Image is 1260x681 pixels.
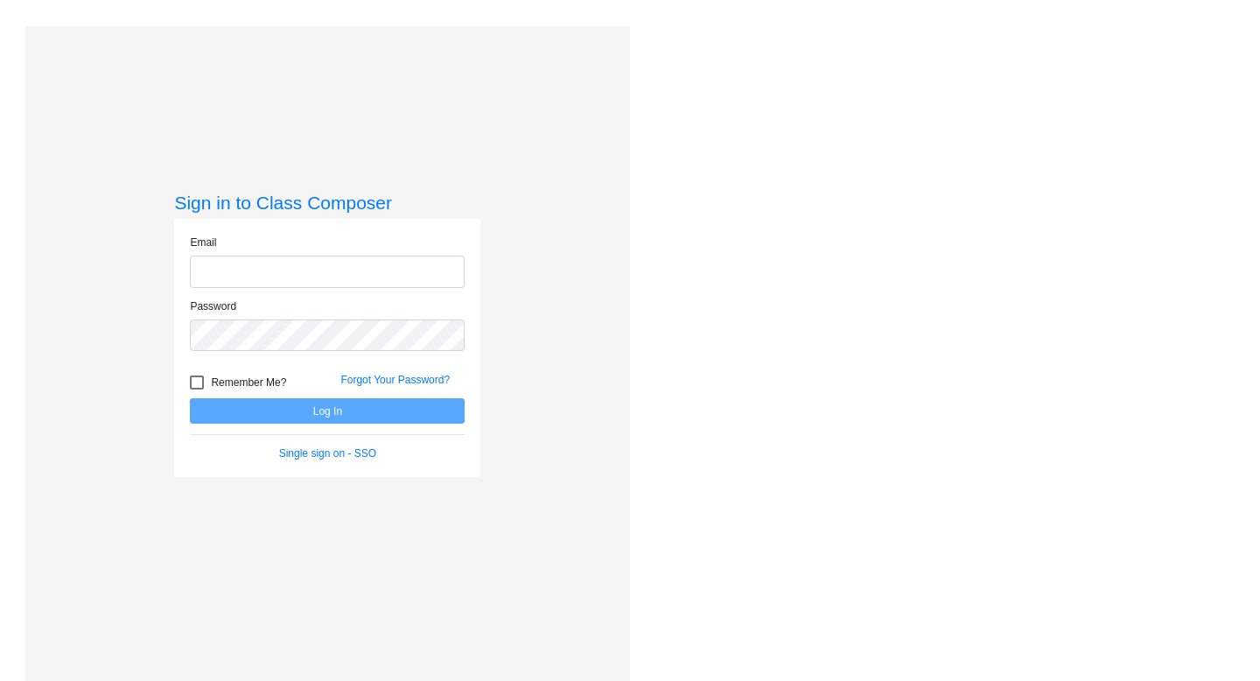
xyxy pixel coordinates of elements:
[190,298,236,314] label: Password
[190,398,465,424] button: Log In
[190,235,216,250] label: Email
[340,374,450,386] a: Forgot Your Password?
[211,372,286,393] span: Remember Me?
[279,447,376,460] a: Single sign on - SSO
[174,192,480,214] h3: Sign in to Class Composer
